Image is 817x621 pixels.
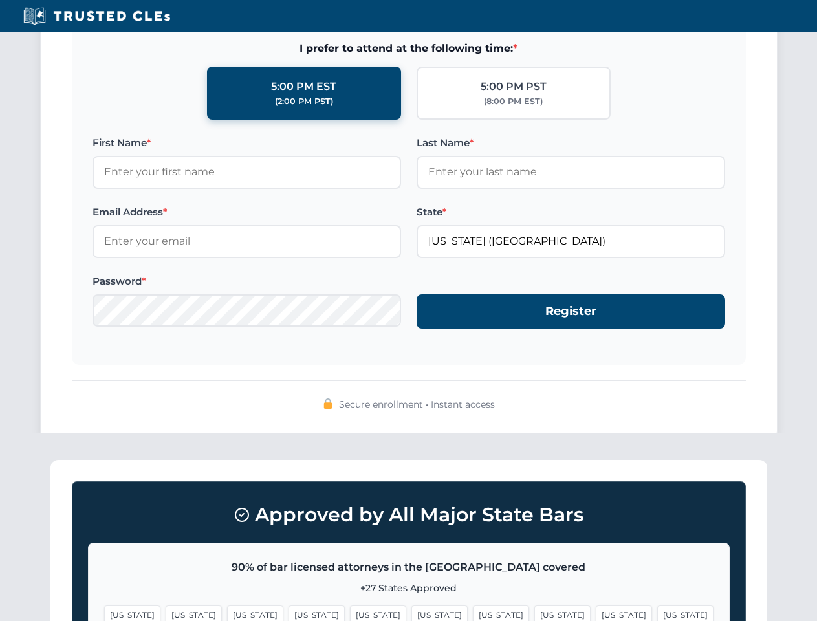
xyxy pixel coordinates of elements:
[104,559,714,576] p: 90% of bar licensed attorneys in the [GEOGRAPHIC_DATA] covered
[93,156,401,188] input: Enter your first name
[417,225,725,257] input: Florida (FL)
[19,6,174,26] img: Trusted CLEs
[93,204,401,220] label: Email Address
[104,581,714,595] p: +27 States Approved
[323,398,333,409] img: 🔒
[339,397,495,411] span: Secure enrollment • Instant access
[93,40,725,57] span: I prefer to attend at the following time:
[417,204,725,220] label: State
[271,78,336,95] div: 5:00 PM EST
[93,135,401,151] label: First Name
[275,95,333,108] div: (2:00 PM PST)
[88,497,730,532] h3: Approved by All Major State Bars
[93,274,401,289] label: Password
[93,225,401,257] input: Enter your email
[481,78,547,95] div: 5:00 PM PST
[417,135,725,151] label: Last Name
[417,294,725,329] button: Register
[417,156,725,188] input: Enter your last name
[484,95,543,108] div: (8:00 PM EST)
